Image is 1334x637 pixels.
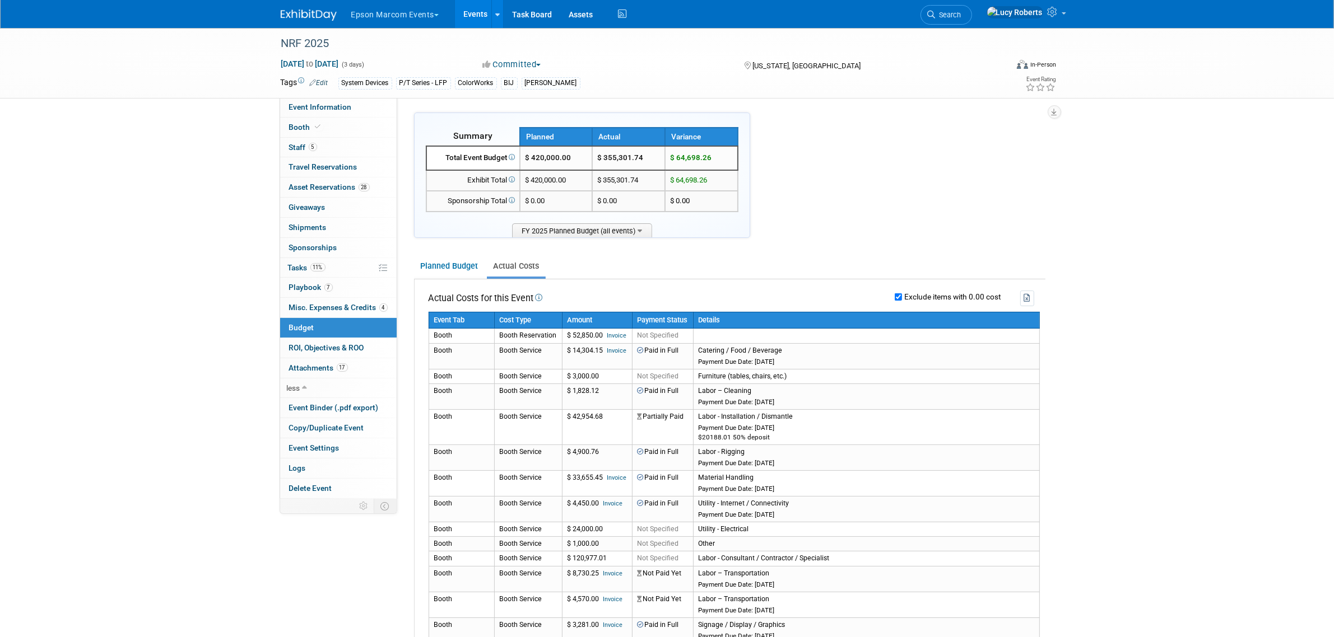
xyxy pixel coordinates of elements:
[429,470,494,496] td: Booth
[315,124,321,130] i: Booth reservation complete
[478,59,545,71] button: Committed
[280,398,397,418] a: Event Binder (.pdf export)
[280,318,397,338] a: Budget
[289,423,364,432] span: Copy/Duplicate Event
[693,410,1039,445] td: Labor - Installation / Dismantle
[638,525,679,533] span: Not Specified
[562,343,632,369] td: $ 14,304.15
[280,458,397,478] a: Logs
[638,540,679,547] span: Not Specified
[693,592,1039,617] td: Labor – Transportation
[632,312,693,329] th: Payment Status
[429,410,494,445] td: Booth
[607,347,627,354] a: Invoice
[280,218,397,237] a: Shipments
[632,343,693,369] td: Paid in Full
[693,496,1039,522] td: Utility - Internet / Connectivity
[287,383,300,392] span: less
[632,470,693,496] td: Paid in Full
[355,499,374,513] td: Personalize Event Tab Strip
[396,77,451,89] div: P/T Series - LFP
[453,130,492,141] span: Summary
[936,11,961,19] span: Search
[280,198,397,217] a: Giveaways
[670,176,707,184] span: $ 64,698.26
[429,369,494,383] td: Booth
[494,312,562,329] th: Cost Type
[280,358,397,378] a: Attachments17
[665,128,738,146] th: Variance
[592,128,665,146] th: Actual
[310,263,326,271] span: 11%
[431,196,515,207] div: Sponsorship Total
[693,522,1039,536] td: Utility - Electrical
[288,263,326,272] span: Tasks
[638,372,679,380] span: Not Specified
[289,463,306,472] span: Logs
[632,592,693,617] td: Not Paid Yet
[494,410,562,445] td: Booth Service
[289,182,370,191] span: Asset Reservations
[338,77,392,89] div: System Devices
[289,203,326,212] span: Giveaways
[525,176,566,184] span: $ 420,000.00
[562,551,632,566] td: $ 120,977.01
[520,128,593,146] th: Planned
[699,485,1034,493] div: Payment Due Date: [DATE]
[699,510,1034,519] div: Payment Due Date: [DATE]
[429,566,494,592] td: Booth
[699,358,1034,366] div: Payment Due Date: [DATE]
[494,369,562,383] td: Booth Service
[324,283,333,292] span: 7
[494,343,562,369] td: Booth Service
[693,343,1039,369] td: Catering / Food / Beverage
[289,223,327,232] span: Shipments
[592,170,665,191] td: $ 355,301.74
[414,256,485,277] a: Planned Budget
[431,153,515,163] div: Total Event Budget
[1025,77,1056,82] div: Event Rating
[638,554,679,562] span: Not Specified
[289,102,352,111] span: Event Information
[280,177,397,197] a: Asset Reservations28
[337,363,348,372] span: 17
[289,484,332,493] span: Delete Event
[289,343,364,352] span: ROI, Objectives & ROO
[455,77,497,89] div: ColorWorks
[429,522,494,536] td: Booth
[289,162,357,171] span: Travel Reservations
[280,157,397,177] a: Travel Reservations
[494,566,562,592] td: Booth Service
[281,10,337,21] img: ExhibitDay
[699,398,1034,406] div: Payment Due Date: [DATE]
[987,6,1043,18] img: Lucy Roberts
[429,444,494,470] td: Booth
[494,444,562,470] td: Booth Service
[289,363,348,372] span: Attachments
[429,496,494,522] td: Booth
[494,551,562,566] td: Booth Service
[431,175,515,186] div: Exhibit Total
[1030,60,1056,69] div: In-Person
[280,438,397,458] a: Event Settings
[562,536,632,551] td: $ 1,000.00
[562,369,632,383] td: $ 3,000.00
[632,410,693,445] td: Partially Paid
[562,522,632,536] td: $ 24,000.00
[562,470,632,496] td: $ 33,655.45
[280,238,397,257] a: Sponsorships
[632,566,693,592] td: Not Paid Yet
[522,77,580,89] div: [PERSON_NAME]
[670,196,690,205] span: $ 0.00
[699,606,1034,615] div: Payment Due Date: [DATE]
[341,61,365,68] span: (3 days)
[289,123,323,132] span: Booth
[429,291,543,306] td: Actual Costs for this Event
[494,470,562,496] td: Booth Service
[603,596,623,603] a: Invoice
[429,329,494,343] td: Booth
[699,424,1034,432] div: Payment Due Date: [DATE]
[693,470,1039,496] td: Material Handling
[305,59,315,68] span: to
[562,566,632,592] td: $ 8,730.25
